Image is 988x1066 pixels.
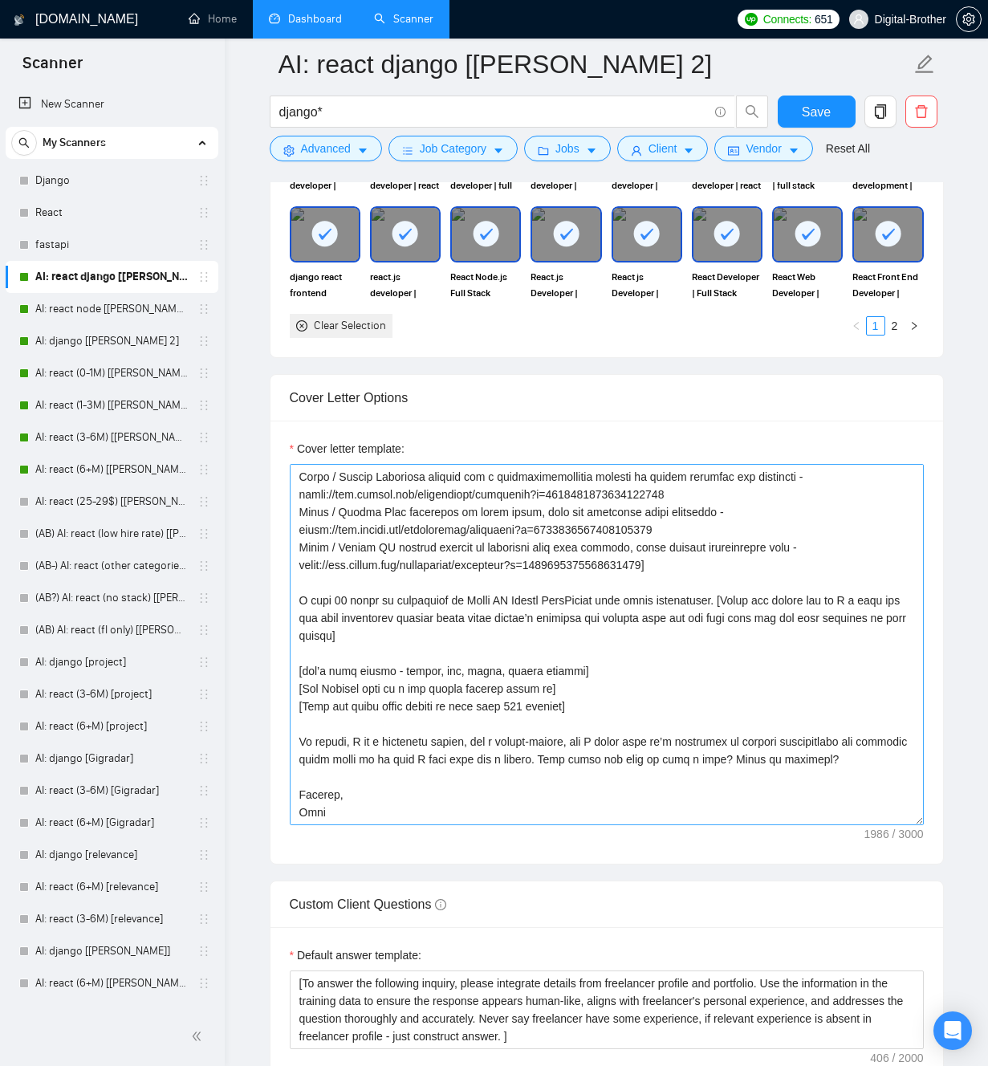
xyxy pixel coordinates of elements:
a: 2 [886,317,904,335]
span: Save [802,102,831,122]
span: holder [197,624,210,637]
span: holder [197,463,210,476]
span: React Web Developer | React Django Backend Developer | Fintech billing [772,269,843,301]
span: info-circle [435,899,446,910]
button: right [905,316,924,336]
span: caret-down [788,144,799,157]
span: holder [197,848,210,861]
span: holder [197,784,210,797]
a: AI: react (3-6M) [relevance] [35,903,188,935]
span: user [631,144,642,157]
span: info-circle [715,107,726,117]
span: holder [197,656,210,669]
span: edit [914,54,935,75]
label: Cover letter template: [290,440,405,458]
a: AI: react (25-29$) [[PERSON_NAME] 2] [35,486,188,518]
span: holder [197,527,210,540]
span: Job Category [420,140,486,157]
a: AI: django [relevance] [35,839,188,871]
span: folder [538,144,549,157]
button: setting [956,6,982,32]
button: search [11,130,37,156]
span: holder [197,816,210,829]
a: setting [956,13,982,26]
span: close-circle [296,320,307,332]
button: copy [864,96,897,128]
a: AI: react (1-3M) [[PERSON_NAME] 2] [35,389,188,421]
div: Clear Selection [314,317,386,335]
img: upwork-logo.png [745,13,758,26]
span: setting [283,144,295,157]
a: AI: react (0-1M) [[PERSON_NAME] 2] [35,357,188,389]
span: copy [865,104,896,119]
a: 1 [867,317,884,335]
li: 2 [885,316,905,336]
a: AI: django [[PERSON_NAME] 2] [35,325,188,357]
span: react.js developer | django developer | react developer | OOSCCA [370,269,441,301]
a: AI: react (3-6M) [[PERSON_NAME]] excludes [35,999,188,1031]
span: holder [197,720,210,733]
span: Jobs [555,140,579,157]
span: holder [197,913,210,926]
button: search [736,96,768,128]
a: AI: react (6+M) [project] [35,710,188,743]
span: Vendor [746,140,781,157]
span: caret-down [683,144,694,157]
a: AI: react (6+M) [[PERSON_NAME] 2] [35,454,188,486]
span: idcard [728,144,739,157]
button: settingAdvancedcaret-down [270,136,382,161]
span: React Node.js Full Stack Developer | JavaScript Next.js Nest.js [450,269,521,301]
a: (AB) AI: react (fl only) [[PERSON_NAME] 2] [35,614,188,646]
a: AI: react (3-6M) [project] [35,678,188,710]
li: Next Page [905,316,924,336]
button: delete [905,96,937,128]
a: AI: react node [[PERSON_NAME] 2] [35,293,188,325]
a: New Scanner [18,88,205,120]
textarea: Cover letter template: [290,464,924,825]
button: barsJob Categorycaret-down [388,136,518,161]
span: Custom Client Questions [290,897,446,911]
li: 1 [866,316,885,336]
a: (AB) AI: react (low hire rate) [[PERSON_NAME] 2] [35,518,188,550]
span: holder [197,238,210,251]
span: holder [197,945,210,958]
li: Previous Page [847,316,866,336]
span: search [737,104,767,119]
span: setting [957,13,981,26]
span: React Developer | Full Stack Django AWS | Portal Ministry of Health [692,269,762,301]
img: logo [14,7,25,33]
a: AI: django [Gigradar] [35,743,188,775]
span: django react frontend developer | react django aws | [PERSON_NAME] [290,269,360,301]
a: AI: react django [[PERSON_NAME] 2] [35,261,188,293]
span: holder [197,206,210,219]
span: React Front End Developer | Django Web Development | E-commerce shop [852,269,923,301]
span: holder [197,977,210,990]
span: Scanner [10,51,96,85]
a: dashboardDashboard [269,12,342,26]
span: Advanced [301,140,351,157]
span: right [909,321,919,331]
span: holder [197,174,210,187]
span: holder [197,592,210,604]
span: holder [197,881,210,893]
span: Client [649,140,677,157]
a: AI: react (6+M) [[PERSON_NAME]] [35,967,188,999]
span: holder [197,367,210,380]
a: Reset All [826,140,870,157]
a: homeHome [189,12,237,26]
span: caret-down [493,144,504,157]
span: caret-down [586,144,597,157]
span: React js Developer | Python Django Developer | Booking & CRM system [612,269,682,301]
textarea: Default answer template: [290,970,924,1049]
input: Scanner name... [279,44,911,84]
span: search [12,137,36,149]
a: React [35,197,188,229]
button: userClientcaret-down [617,136,709,161]
button: Save [778,96,856,128]
span: holder [197,271,210,283]
button: left [847,316,866,336]
a: (AB?) AI: react (no stack) [[PERSON_NAME] 2] [35,582,188,614]
div: Open Intercom Messenger [933,1011,972,1050]
span: holder [197,495,210,508]
button: folderJobscaret-down [524,136,611,161]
